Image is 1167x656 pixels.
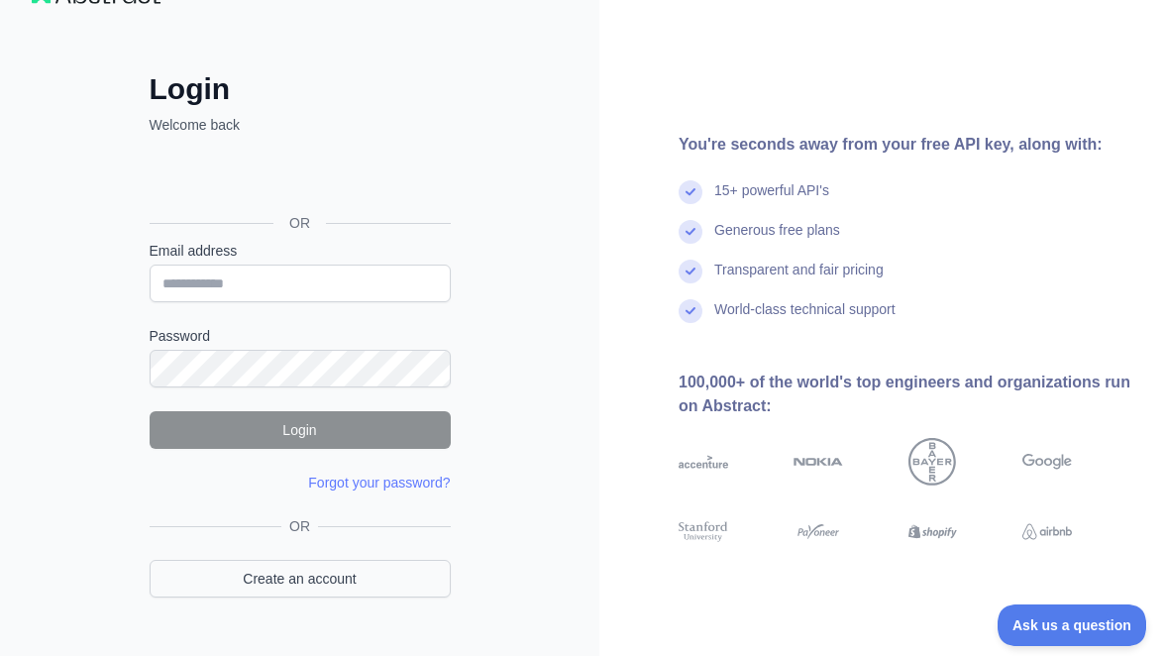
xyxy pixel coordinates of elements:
[1022,438,1072,486] img: google
[679,438,728,486] img: accenture
[714,260,884,299] div: Transparent and fair pricing
[908,519,958,544] img: shopify
[150,411,451,449] button: Login
[679,519,728,544] img: stanford university
[679,371,1135,418] div: 100,000+ of the world's top engineers and organizations run on Abstract:
[679,220,702,244] img: check mark
[998,604,1147,646] iframe: Toggle Customer Support
[714,180,829,220] div: 15+ powerful API's
[150,326,451,346] label: Password
[150,71,451,107] h2: Login
[679,260,702,283] img: check mark
[714,220,840,260] div: Generous free plans
[1022,519,1072,544] img: airbnb
[150,241,451,261] label: Email address
[679,299,702,323] img: check mark
[140,157,457,200] iframe: Sign in with Google Button
[273,213,326,233] span: OR
[281,516,318,536] span: OR
[714,299,896,339] div: World-class technical support
[679,133,1135,157] div: You're seconds away from your free API key, along with:
[794,519,843,544] img: payoneer
[308,475,450,491] a: Forgot your password?
[150,115,451,135] p: Welcome back
[150,560,451,598] a: Create an account
[679,180,702,204] img: check mark
[908,438,956,486] img: bayer
[794,438,843,486] img: nokia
